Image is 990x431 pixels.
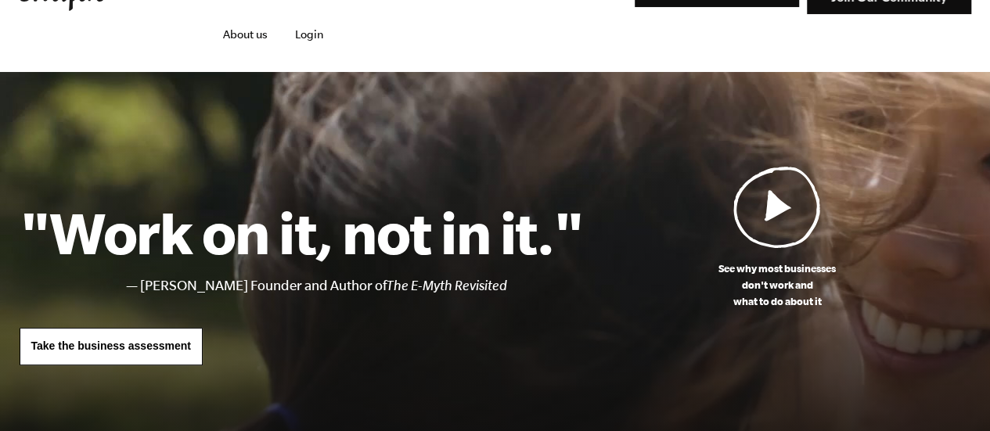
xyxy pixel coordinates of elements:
li: [PERSON_NAME] Founder and Author of [140,275,584,297]
p: See why most businesses don't work and what to do about it [584,260,971,310]
i: The E-Myth Revisited [387,278,507,293]
a: See why most businessesdon't work andwhat to do about it [584,166,971,310]
a: Take the business assessment [20,328,203,365]
iframe: Chat Widget [912,356,990,431]
h1: "Work on it, not in it." [20,198,584,267]
img: Play Video [733,166,821,248]
span: Take the business assessment [31,339,191,352]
